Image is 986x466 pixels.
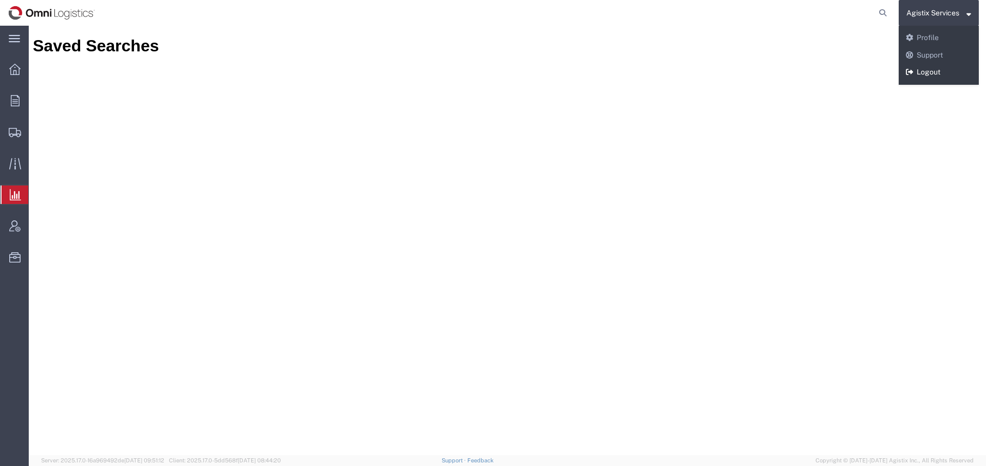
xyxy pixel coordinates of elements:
[169,457,281,463] span: Client: 2025.17.0-5dd568f
[442,457,467,463] a: Support
[816,456,974,465] span: Copyright © [DATE]-[DATE] Agistix Inc., All Rights Reserved
[467,457,494,463] a: Feedback
[238,457,281,463] span: [DATE] 08:44:20
[124,457,164,463] span: [DATE] 09:51:12
[899,47,979,64] a: Support
[41,457,164,463] span: Server: 2025.17.0-16a969492de
[899,64,979,81] a: Logout
[29,26,986,455] iframe: To enrich screen reader interactions, please activate Accessibility in Grammarly extension settings
[899,29,979,47] a: Profile
[906,7,959,18] span: Agistix Services
[906,7,972,19] button: Agistix Services
[7,5,96,21] img: logo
